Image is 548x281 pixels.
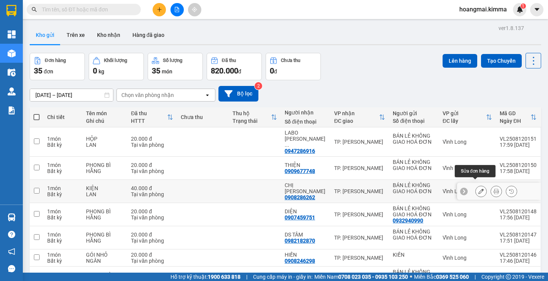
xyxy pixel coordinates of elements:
[104,58,127,63] div: Khối lượng
[49,7,68,15] span: Nhận:
[86,232,124,238] div: PHONG BÌ
[86,162,124,168] div: PHONG BÌ
[61,26,91,44] button: Trên xe
[285,272,327,278] div: LỢI
[86,272,124,278] div: PHONG BÌ
[131,252,173,258] div: 20.000 đ
[86,191,124,197] div: LAN
[131,185,173,191] div: 40.000 đ
[393,182,435,194] div: BÁN LẺ KHÔNG GIAO HOÁ ĐƠN
[86,208,124,214] div: PHONG BÌ
[285,162,327,168] div: THIỆN
[47,232,78,238] div: 1 món
[499,24,524,32] div: ver 1.8.137
[393,133,435,145] div: BÁN LẺ KHÔNG GIAO HOÁ ĐƠN
[218,86,258,102] button: Bộ lọc
[285,208,327,214] div: DIỆN
[131,272,173,278] div: 20.000 đ
[170,273,241,281] span: Hỗ trợ kỹ thuật:
[285,214,315,221] div: 0907459751
[500,110,530,116] div: Mã GD
[8,265,15,272] span: message
[86,142,124,148] div: LAN
[443,118,486,124] div: ĐC lấy
[86,168,124,174] div: HẰNG
[91,26,126,44] button: Kho nhận
[522,3,524,9] span: 1
[192,7,197,12] span: aim
[47,185,78,191] div: 1 món
[47,168,78,174] div: Bất kỳ
[500,252,537,258] div: VL2508120146
[334,139,386,145] div: TP. [PERSON_NAME]
[253,273,312,281] span: Cung cấp máy in - giấy in:
[334,165,386,171] div: TP. [PERSON_NAME]
[500,238,537,244] div: 17:51 [DATE]
[174,7,180,12] span: file-add
[274,68,277,75] span: đ
[8,106,16,114] img: solution-icon
[6,6,44,25] div: Vĩnh Long
[86,136,124,142] div: HỘP
[500,232,537,238] div: VL2508120147
[393,217,423,224] div: 0932940990
[47,136,78,142] div: 1 món
[93,66,97,75] span: 0
[443,110,486,116] div: VP gửi
[157,7,162,12] span: plus
[86,252,124,258] div: GÓI NHỎ
[181,114,225,120] div: Chưa thu
[439,107,496,127] th: Toggle SortBy
[334,255,386,261] div: TP. [PERSON_NAME]
[131,191,173,197] div: Tại văn phòng
[285,168,315,174] div: 0909677748
[334,211,386,217] div: TP. [PERSON_NAME]
[32,7,37,12] span: search
[500,136,537,142] div: VL2508120151
[204,92,210,98] svg: open
[393,110,435,116] div: Người gửi
[131,136,173,142] div: 20.000 đ
[521,3,526,9] sup: 1
[131,162,173,168] div: 20.000 đ
[281,58,300,63] div: Chưa thu
[255,82,262,90] sup: 2
[500,168,537,174] div: 17:58 [DATE]
[500,214,537,221] div: 17:56 [DATE]
[89,53,144,80] button: Khối lượng0kg
[162,68,172,75] span: món
[410,275,412,278] span: ⚪️
[393,229,435,241] div: BÁN LẺ KHÔNG GIAO HOÁ ĐƠN
[246,273,247,281] span: |
[334,235,386,241] div: TP. [PERSON_NAME]
[131,142,173,148] div: Tại văn phòng
[516,6,523,13] img: icon-new-feature
[443,139,492,145] div: Vĩnh Long
[131,232,173,238] div: 20.000 đ
[334,118,379,124] div: ĐC giao
[47,272,78,278] div: 1 món
[45,58,66,63] div: Đơn hàng
[86,185,124,191] div: KIỆN
[496,107,540,127] th: Toggle SortBy
[285,142,289,148] span: ...
[443,255,492,261] div: Vĩnh Long
[285,182,327,194] div: CHỊ GIANG
[131,258,173,264] div: Tại văn phòng
[8,30,16,38] img: dashboard-icon
[338,274,408,280] strong: 0708 023 035 - 0935 103 250
[270,66,274,75] span: 0
[152,66,160,75] span: 35
[233,110,271,116] div: Thu hộ
[121,91,174,99] div: Chọn văn phòng nhận
[131,208,173,214] div: 20.000 đ
[500,142,537,148] div: 17:59 [DATE]
[285,130,327,148] div: LABO LÊ MINH PHƯỚC
[285,238,315,244] div: 0982182870
[8,248,15,255] span: notification
[86,238,124,244] div: HẰNG
[8,87,16,95] img: warehouse-icon
[222,58,236,63] div: Đã thu
[131,168,173,174] div: Tại văn phòng
[285,194,315,200] div: 0908286262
